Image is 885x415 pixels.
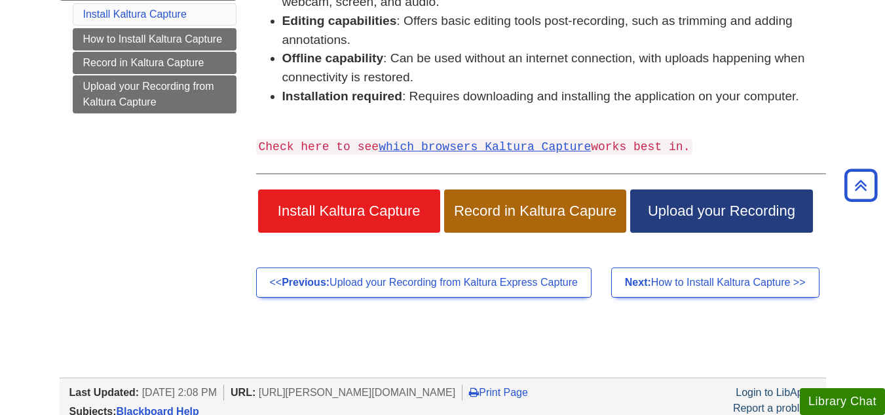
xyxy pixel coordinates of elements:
[469,387,528,398] a: Print Page
[73,28,236,50] a: How to Install Kaltura Capture
[800,388,885,415] button: Library Chat
[282,89,402,103] strong: Installation required
[640,203,802,220] span: Upload your Recording
[73,75,236,113] a: Upload your Recording from Kaltura Capture
[256,139,693,155] code: Check here to see works best in.
[69,387,140,398] span: Last Updated:
[282,51,384,65] strong: Offline capability
[733,403,814,414] a: Report a problem
[469,387,479,397] i: Print Page
[231,387,255,398] span: URL:
[630,189,812,233] a: Upload your Recording
[259,387,456,398] span: [URL][PERSON_NAME][DOMAIN_NAME]
[840,176,882,194] a: Back to Top
[282,49,826,87] li: : Can be used without an internet connection, with uploads happening when connectivity is restored.
[142,387,217,398] span: [DATE] 2:08 PM
[611,267,819,298] a: Next:How to Install Kaltura Capture >>
[379,140,591,153] a: which browsers Kaltura Capture
[625,277,651,288] strong: Next:
[444,189,626,233] a: Record in Kaltura Capure
[282,14,397,28] strong: Editing capabilities
[256,267,592,298] a: <<Previous:Upload your Recording from Kaltura Express Capture
[282,87,826,106] li: : Requires downloading and installing the application on your computer.
[258,189,440,233] a: Install Kaltura Capture
[736,387,814,398] a: Login to LibApps
[282,12,826,50] li: : Offers basic editing tools post-recording, such as trimming and adding annotations.
[268,203,430,220] span: Install Kaltura Capture
[73,52,236,74] a: Record in Kaltura Capture
[282,277,330,288] strong: Previous:
[83,9,187,20] a: Install Kaltura Capture
[454,203,616,220] span: Record in Kaltura Capure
